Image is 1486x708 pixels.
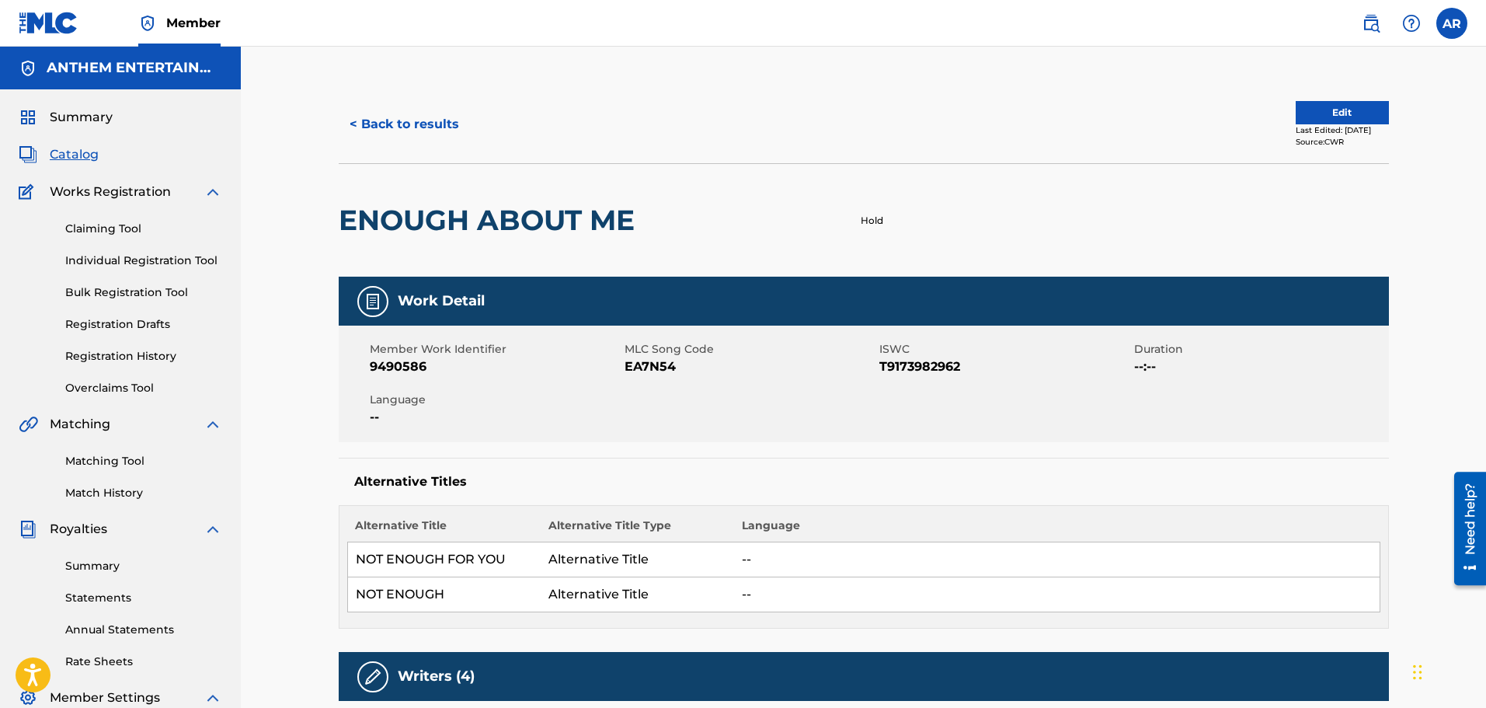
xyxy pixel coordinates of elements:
[734,577,1380,612] td: --
[50,415,110,434] span: Matching
[879,357,1130,376] span: T9173982962
[65,253,222,269] a: Individual Registration Tool
[1355,8,1387,39] a: Public Search
[204,415,222,434] img: expand
[370,357,621,376] span: 9490586
[50,145,99,164] span: Catalog
[1413,649,1422,696] div: Drag
[19,183,39,201] img: Works Registration
[50,689,160,707] span: Member Settings
[541,542,734,577] td: Alternative Title
[65,590,222,606] a: Statements
[1134,341,1385,357] span: Duration
[204,183,222,201] img: expand
[1296,124,1389,136] div: Last Edited: [DATE]
[19,108,113,127] a: SummarySummary
[1296,136,1389,148] div: Source: CWR
[1402,14,1421,33] img: help
[50,108,113,127] span: Summary
[19,145,99,164] a: CatalogCatalog
[339,105,470,144] button: < Back to results
[861,214,883,228] p: Hold
[370,392,621,408] span: Language
[364,292,382,311] img: Work Detail
[1436,8,1467,39] div: User Menu
[19,689,37,707] img: Member Settings
[65,380,222,396] a: Overclaims Tool
[65,485,222,501] a: Match History
[625,357,875,376] span: EA7N54
[19,59,37,78] img: Accounts
[65,622,222,638] a: Annual Statements
[879,341,1130,357] span: ISWC
[19,415,38,434] img: Matching
[541,577,734,612] td: Alternative Title
[734,518,1380,542] th: Language
[347,577,541,612] td: NOT ENOUGH
[364,668,382,686] img: Writers
[19,12,78,34] img: MLC Logo
[1134,357,1385,376] span: --:--
[65,221,222,237] a: Claiming Tool
[65,348,222,364] a: Registration History
[50,520,107,539] span: Royalties
[347,518,541,542] th: Alternative Title
[204,520,222,539] img: expand
[19,145,37,164] img: Catalog
[347,542,541,577] td: NOT ENOUGH FOR YOU
[65,453,222,469] a: Matching Tool
[166,14,221,32] span: Member
[370,408,621,427] span: --
[65,284,222,301] a: Bulk Registration Tool
[625,341,875,357] span: MLC Song Code
[65,558,222,574] a: Summary
[19,520,37,539] img: Royalties
[47,59,222,77] h5: ANTHEM ENTERTAINMENT LP
[65,316,222,333] a: Registration Drafts
[1408,633,1486,708] iframe: Chat Widget
[398,292,485,310] h5: Work Detail
[354,474,1373,490] h5: Alternative Titles
[65,654,222,670] a: Rate Sheets
[339,203,642,238] h2: ENOUGH ABOUT ME
[370,341,621,357] span: Member Work Identifier
[1362,14,1380,33] img: search
[398,668,475,685] h5: Writers (4)
[50,183,171,201] span: Works Registration
[138,14,157,33] img: Top Rightsholder
[204,689,222,707] img: expand
[1442,466,1486,591] iframe: Resource Center
[1296,101,1389,124] button: Edit
[1396,8,1427,39] div: Help
[19,108,37,127] img: Summary
[734,542,1380,577] td: --
[541,518,734,542] th: Alternative Title Type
